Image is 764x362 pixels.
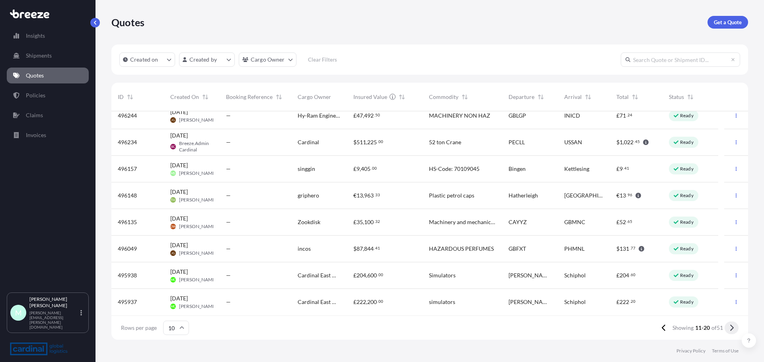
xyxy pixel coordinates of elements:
[375,220,380,223] span: 32
[111,16,144,29] p: Quotes
[460,92,470,102] button: Sort
[363,219,364,225] span: ,
[226,93,273,101] span: Booking Reference
[374,194,375,196] span: .
[616,166,620,172] span: £
[616,93,629,101] span: Total
[171,169,175,177] span: MS
[298,245,311,253] span: incos
[620,299,629,305] span: 222
[170,215,188,223] span: [DATE]
[353,273,357,278] span: £
[118,245,137,253] span: 496049
[635,140,640,143] span: 45
[366,273,367,278] span: ,
[119,52,175,67] button: createdOn Filter options
[623,167,624,170] span: .
[251,56,285,64] p: Cargo Owner
[429,218,496,226] span: Machinery and mechanical appliances
[179,223,217,230] span: [PERSON_NAME]
[509,218,527,226] span: CAYYZ
[170,223,176,230] span: DW
[298,165,315,173] span: singgin
[620,139,623,145] span: 1
[170,294,188,302] span: [DATE]
[171,276,175,284] span: MC
[170,241,188,249] span: [DATE]
[170,108,188,116] span: [DATE]
[616,299,620,305] span: £
[7,68,89,83] a: Quotes
[171,143,175,151] span: BC
[170,132,188,139] span: [DATE]
[680,246,694,252] p: Ready
[377,273,378,276] span: .
[298,112,341,120] span: Hy-Ram Engineering Co. Ltd
[429,192,474,199] span: Plastic petrol caps
[366,139,367,145] span: ,
[170,161,188,169] span: [DATE]
[680,219,694,225] p: Ready
[630,273,630,276] span: .
[672,324,694,332] span: Showing
[630,92,640,102] button: Sort
[298,192,319,199] span: griphero
[564,298,586,306] span: Schiphol
[378,140,383,143] span: 00
[357,193,363,198] span: 13
[378,273,383,276] span: 00
[680,192,694,199] p: Ready
[509,165,526,173] span: Bingen
[634,140,635,143] span: .
[357,113,363,118] span: 47
[623,139,624,145] span: ,
[170,188,188,196] span: [DATE]
[298,93,331,101] span: Cargo Owner
[179,197,217,203] span: [PERSON_NAME]
[364,193,374,198] span: 963
[364,113,374,118] span: 492
[714,18,742,26] p: Get a Quote
[26,131,46,139] p: Invoices
[298,138,319,146] span: Cardinal
[226,192,231,199] span: —
[298,271,341,279] span: Cardinal East Midlands Global
[26,32,45,40] p: Insights
[360,166,361,172] span: ,
[676,348,706,354] a: Privacy Policy
[15,309,22,317] span: M
[118,298,137,306] span: 495937
[429,93,458,101] span: Commodity
[616,246,620,252] span: $
[631,273,635,276] span: 60
[429,165,479,173] span: HS-Code: 70109045
[29,310,79,329] p: [PERSON_NAME][EMAIL_ADDRESS][PERSON_NAME][DOMAIN_NAME]
[226,112,231,120] span: —
[308,56,337,64] p: Clear Filters
[509,192,538,199] span: Hatherleigh
[357,246,363,252] span: 87
[509,138,525,146] span: PECLL
[628,114,632,116] span: 24
[353,246,357,252] span: $
[353,299,357,305] span: £
[429,298,455,306] span: simulators
[374,220,375,223] span: .
[616,193,620,198] span: €
[712,348,739,354] a: Terms of Use
[179,250,217,256] span: [PERSON_NAME]
[616,139,620,145] span: $
[298,218,320,226] span: Zookdisk
[118,165,137,173] span: 496157
[630,247,630,250] span: .
[179,140,213,153] span: Breeze.Admin Cardinal
[711,324,723,332] span: of 51
[226,271,231,279] span: —
[583,92,593,102] button: Sort
[680,112,694,119] p: Ready
[564,218,585,226] span: GBMNC
[564,93,582,101] span: Arrival
[620,246,629,252] span: 131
